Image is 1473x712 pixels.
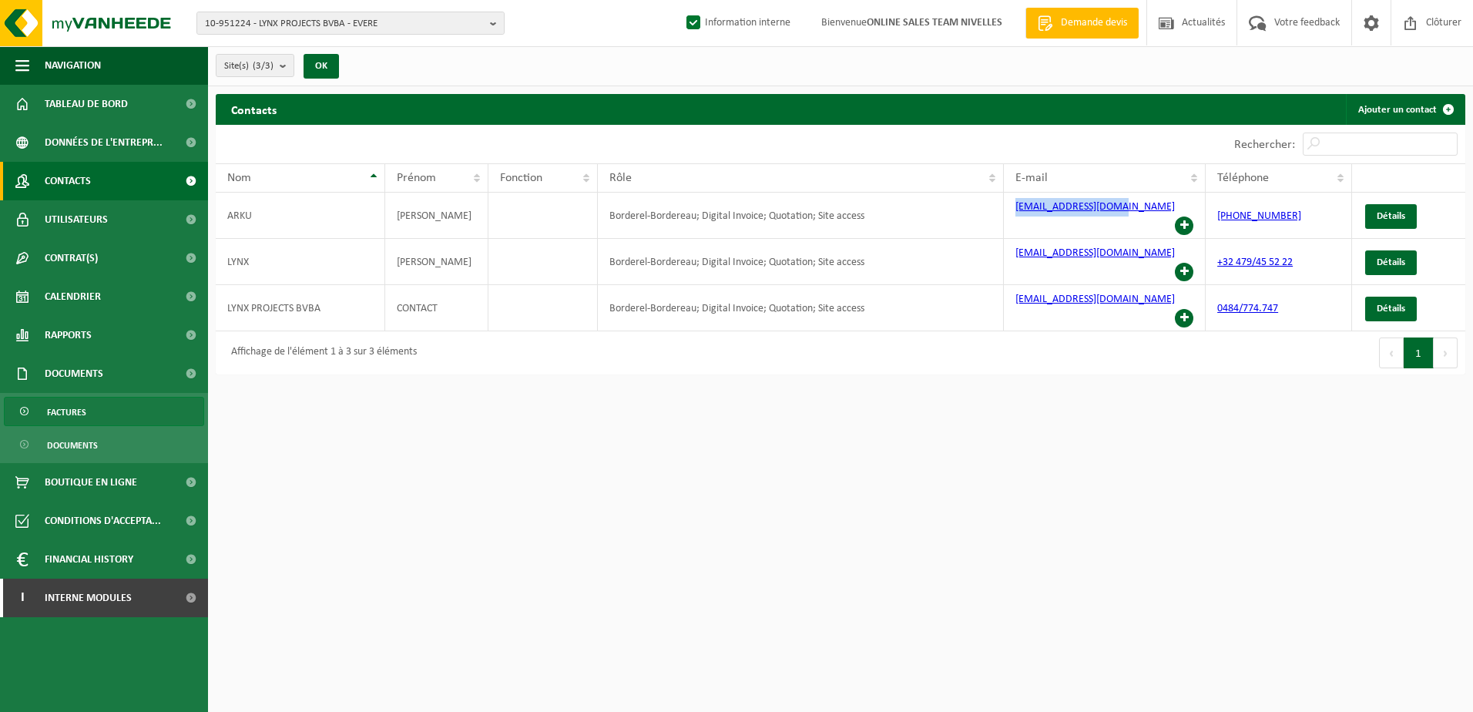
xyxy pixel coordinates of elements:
[196,12,505,35] button: 10-951224 - LYNX PROJECTS BVBA - EVERE
[867,17,1002,29] strong: ONLINE SALES TEAM NIVELLES
[1404,338,1434,368] button: 1
[216,94,292,124] h2: Contacts
[45,463,137,502] span: Boutique en ligne
[45,502,161,540] span: Conditions d'accepta...
[1434,338,1458,368] button: Next
[216,239,385,285] td: LYNX
[45,354,103,393] span: Documents
[227,172,251,184] span: Nom
[223,339,417,367] div: Affichage de l'élément 1 à 3 sur 3 éléments
[224,55,273,78] span: Site(s)
[45,162,91,200] span: Contacts
[1365,204,1417,229] a: Détails
[253,61,273,71] count: (3/3)
[4,397,204,426] a: Factures
[45,277,101,316] span: Calendrier
[1015,294,1175,305] a: [EMAIL_ADDRESS][DOMAIN_NAME]
[45,200,108,239] span: Utilisateurs
[1365,250,1417,275] a: Détails
[205,12,484,35] span: 10-951224 - LYNX PROJECTS BVBA - EVERE
[500,172,542,184] span: Fonction
[683,12,790,35] label: Information interne
[598,239,1004,285] td: Borderel-Bordereau; Digital Invoice; Quotation; Site access
[45,85,128,123] span: Tableau de bord
[1217,172,1269,184] span: Téléphone
[1025,8,1139,39] a: Demande devis
[1346,94,1464,125] a: Ajouter un contact
[1015,247,1175,259] a: [EMAIL_ADDRESS][DOMAIN_NAME]
[1234,139,1295,151] label: Rechercher:
[15,579,29,617] span: I
[1377,211,1405,221] span: Détails
[45,540,133,579] span: Financial History
[1377,304,1405,314] span: Détails
[385,193,488,239] td: [PERSON_NAME]
[609,172,632,184] span: Rôle
[45,239,98,277] span: Contrat(s)
[1377,257,1405,267] span: Détails
[1217,257,1293,268] a: +32 479/45 52 22
[1379,338,1404,368] button: Previous
[1015,172,1048,184] span: E-mail
[45,123,163,162] span: Données de l'entrepr...
[47,431,98,460] span: Documents
[4,430,204,459] a: Documents
[1365,297,1417,321] a: Détails
[216,54,294,77] button: Site(s)(3/3)
[1217,303,1278,314] a: 0484/774.747
[385,285,488,331] td: CONTACT
[45,579,132,617] span: Interne modules
[397,172,436,184] span: Prénom
[385,239,488,285] td: [PERSON_NAME]
[216,285,385,331] td: LYNX PROJECTS BVBA
[1057,15,1131,31] span: Demande devis
[304,54,339,79] button: OK
[216,193,385,239] td: ARKU
[598,285,1004,331] td: Borderel-Bordereau; Digital Invoice; Quotation; Site access
[45,316,92,354] span: Rapports
[45,46,101,85] span: Navigation
[1217,210,1301,222] a: [PHONE_NUMBER]
[1015,201,1175,213] a: [EMAIL_ADDRESS][DOMAIN_NAME]
[598,193,1004,239] td: Borderel-Bordereau; Digital Invoice; Quotation; Site access
[47,398,86,427] span: Factures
